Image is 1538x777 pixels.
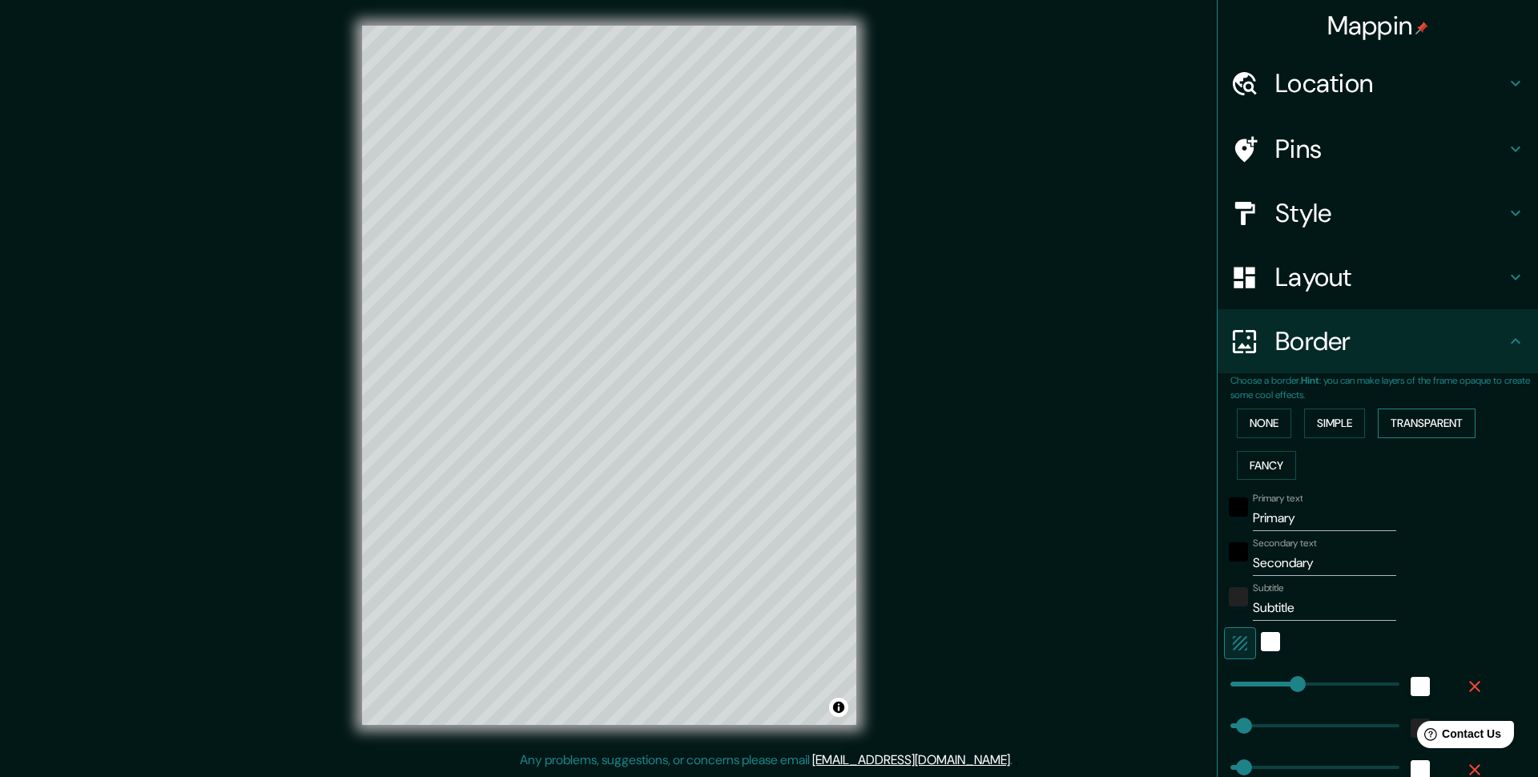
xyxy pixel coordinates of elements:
[1275,261,1506,293] h4: Layout
[1218,181,1538,245] div: Style
[1229,587,1248,606] button: color-222222
[1253,537,1317,550] label: Secondary text
[1218,309,1538,373] div: Border
[812,751,1010,768] a: [EMAIL_ADDRESS][DOMAIN_NAME]
[1218,51,1538,115] div: Location
[1015,751,1018,770] div: .
[1301,374,1319,387] b: Hint
[1237,451,1296,481] button: Fancy
[1237,409,1291,438] button: None
[1378,409,1476,438] button: Transparent
[1229,497,1248,517] button: black
[1395,715,1520,759] iframe: Help widget launcher
[1229,542,1248,562] button: black
[1253,492,1302,505] label: Primary text
[1230,373,1538,402] p: Choose a border. : you can make layers of the frame opaque to create some cool effects.
[1253,582,1284,595] label: Subtitle
[1275,197,1506,229] h4: Style
[829,698,848,717] button: Toggle attribution
[1415,22,1428,34] img: pin-icon.png
[1304,409,1365,438] button: Simple
[1411,677,1430,696] button: white
[1218,245,1538,309] div: Layout
[1261,632,1280,651] button: white
[1218,117,1538,181] div: Pins
[1327,10,1429,42] h4: Mappin
[1275,133,1506,165] h4: Pins
[520,751,1013,770] p: Any problems, suggestions, or concerns please email .
[1275,67,1506,99] h4: Location
[1013,751,1015,770] div: .
[1275,325,1506,357] h4: Border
